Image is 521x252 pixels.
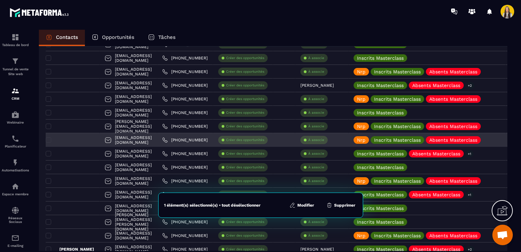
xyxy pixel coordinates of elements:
[162,110,208,115] a: [PHONE_NUMBER]
[412,83,460,88] p: Absents Masterclass
[162,137,208,143] a: [PHONE_NUMBER]
[2,216,29,224] p: Réseaux Sociaux
[11,135,19,143] img: scheduler
[162,165,208,170] a: [PHONE_NUMBER]
[2,153,29,177] a: automationsautomationsAutomatisations
[46,247,94,252] p: [PERSON_NAME]
[308,124,324,129] p: À associe
[357,192,404,197] p: Inscrits Masterclass
[85,30,141,46] a: Opportunités
[11,182,19,191] img: automations
[2,52,29,82] a: formationformationTunnel de vente Site web
[308,138,324,142] p: À associe
[357,233,366,238] p: Nrp
[10,6,71,19] img: logo
[412,247,460,252] p: Absents Masterclass
[308,233,324,238] p: À associe
[357,165,404,170] p: Inscrits Masterclass
[357,110,404,115] p: Inscrits Masterclass
[56,34,78,40] p: Contacts
[357,83,404,88] p: Inscrits Masterclass
[2,67,29,76] p: Tunnel de vente Site web
[374,138,421,142] p: Inscrits Masterclass
[308,110,324,115] p: À associe
[412,192,460,197] p: Absents Masterclass
[162,83,208,88] a: [PHONE_NUMBER]
[226,69,264,74] p: Créer des opportunités
[2,244,29,248] p: E-mailing
[162,192,208,197] a: [PHONE_NUMBER]
[226,192,264,197] p: Créer des opportunités
[412,151,460,156] p: Absents Masterclass
[2,43,29,47] p: Tableau de bord
[357,206,404,211] p: Inscrits Masterclass
[429,138,477,142] p: Absents Masterclass
[465,82,474,89] p: +2
[429,97,477,101] p: Absents Masterclass
[162,233,208,238] a: [PHONE_NUMBER]
[429,179,477,183] p: Absents Masterclass
[162,124,208,129] a: [PHONE_NUMBER]
[308,69,324,74] p: À associe
[2,192,29,196] p: Espace membre
[308,220,324,224] p: À associe
[357,97,366,101] p: Nrp
[226,233,264,238] p: Créer des opportunités
[308,179,324,183] p: À associe
[102,34,134,40] p: Opportunités
[2,106,29,129] a: automationsautomationsWebinaire
[357,247,404,252] p: Inscrits Masterclass
[465,191,474,198] p: +1
[308,56,324,60] p: À associe
[141,30,182,46] a: Tâches
[162,247,208,252] a: [PHONE_NUMBER]
[308,165,324,170] p: À associe
[164,202,260,208] div: 1 élément(s) sélectionné(s) • tout désélectionner
[374,69,421,74] p: Inscrits Masterclass
[357,69,366,74] p: Nrp
[2,168,29,172] p: Automatisations
[357,179,366,183] p: Nrp
[492,225,513,245] div: Ouvrir le chat
[2,144,29,148] p: Planificateur
[226,124,264,129] p: Créer des opportunités
[429,233,477,238] p: Absents Masterclass
[11,111,19,119] img: automations
[226,179,264,183] p: Créer des opportunités
[226,220,264,224] p: Créer des opportunités
[158,34,176,40] p: Tâches
[300,83,334,88] p: [PERSON_NAME]
[162,55,208,61] a: [PHONE_NUMBER]
[11,206,19,214] img: social-network
[357,42,404,47] p: Inscrits Masterclass
[324,202,357,209] button: Supprimer
[374,233,421,238] p: Inscrits Masterclass
[162,178,208,184] a: [PHONE_NUMBER]
[226,83,264,88] p: Créer des opportunités
[11,234,19,242] img: email
[357,151,404,156] p: Inscrits Masterclass
[2,201,29,229] a: social-networksocial-networkRéseaux Sociaux
[357,220,404,224] p: Inscrits Masterclass
[357,56,404,60] p: Inscrits Masterclass
[308,151,324,156] p: À associe
[226,97,264,101] p: Créer des opportunités
[162,96,208,102] a: [PHONE_NUMBER]
[162,219,208,225] a: [PHONE_NUMBER]
[11,158,19,167] img: automations
[2,28,29,52] a: formationformationTableau de bord
[300,192,334,197] p: [PERSON_NAME]
[11,57,19,65] img: formation
[11,87,19,95] img: formation
[162,69,208,74] a: [PHONE_NUMBER]
[226,165,264,170] p: Créer des opportunités
[357,138,366,142] p: Nrp
[162,151,208,156] a: [PHONE_NUMBER]
[2,82,29,106] a: formationformationCRM
[287,202,316,209] button: Modifier
[300,247,334,252] p: [PERSON_NAME]
[2,121,29,124] p: Webinaire
[39,30,85,46] a: Contacts
[2,129,29,153] a: schedulerschedulerPlanificateur
[11,33,19,41] img: formation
